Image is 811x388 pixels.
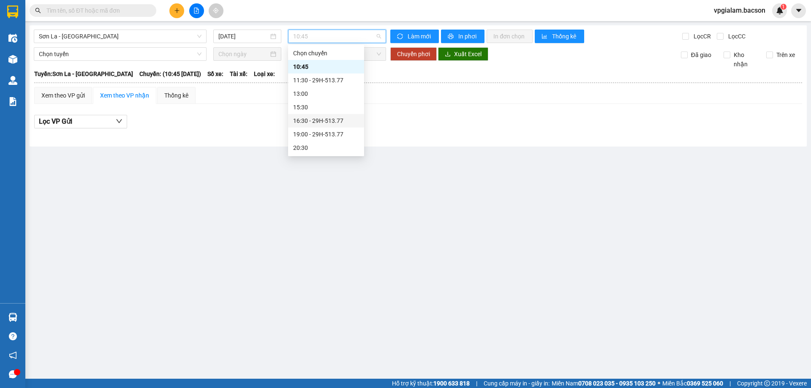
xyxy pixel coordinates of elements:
[552,379,656,388] span: Miền Nam
[169,3,184,18] button: plus
[293,76,359,85] div: 11:30 - 29H-513.77
[764,380,770,386] span: copyright
[9,332,17,340] span: question-circle
[690,32,712,41] span: Lọc CR
[578,380,656,387] strong: 0708 023 035 - 0935 103 250
[448,33,455,40] span: printer
[441,30,484,43] button: printerIn phơi
[390,47,437,61] button: Chuyển phơi
[773,50,798,60] span: Trên xe
[293,49,359,58] div: Chọn chuyến
[100,91,149,100] div: Xem theo VP nhận
[484,379,550,388] span: Cung cấp máy in - giấy in:
[729,379,731,388] span: |
[9,351,17,359] span: notification
[207,69,223,79] span: Số xe:
[782,4,785,10] span: 1
[39,30,201,43] span: Sơn La - Hà Nội
[293,143,359,152] div: 20:30
[458,32,478,41] span: In phơi
[487,30,533,43] button: In đơn chọn
[397,33,404,40] span: sync
[293,116,359,125] div: 16:30 - 29H-513.77
[8,34,17,43] img: warehouse-icon
[288,46,364,60] div: Chọn chuyến
[730,50,760,69] span: Kho nhận
[254,69,275,79] span: Loại xe:
[392,379,470,388] span: Hỗ trợ kỹ thuật:
[476,379,477,388] span: |
[791,3,806,18] button: caret-down
[218,32,269,41] input: 14/10/2025
[293,130,359,139] div: 19:00 - 29H-513.77
[662,379,723,388] span: Miền Bắc
[776,7,784,14] img: icon-new-feature
[39,48,201,60] span: Chọn tuyến
[34,71,133,77] b: Tuyến: Sơn La - [GEOGRAPHIC_DATA]
[218,49,269,59] input: Chọn ngày
[164,91,188,100] div: Thống kê
[189,3,204,18] button: file-add
[116,118,122,125] span: down
[46,6,146,15] input: Tìm tên, số ĐT hoặc mã đơn
[552,32,577,41] span: Thống kê
[293,62,359,71] div: 10:45
[193,8,199,14] span: file-add
[39,116,72,127] span: Lọc VP Gửi
[174,8,180,14] span: plus
[209,3,223,18] button: aim
[293,89,359,98] div: 13:00
[35,8,41,14] span: search
[438,47,488,61] button: downloadXuất Excel
[139,69,201,79] span: Chuyến: (10:45 [DATE])
[781,4,787,10] sup: 1
[8,55,17,64] img: warehouse-icon
[408,32,432,41] span: Làm mới
[707,5,772,16] span: vpgialam.bacson
[8,97,17,106] img: solution-icon
[230,69,248,79] span: Tài xế:
[795,7,803,14] span: caret-down
[688,50,715,60] span: Đã giao
[293,30,381,43] span: 10:45
[213,8,219,14] span: aim
[542,33,549,40] span: bar-chart
[7,5,18,18] img: logo-vxr
[293,103,359,112] div: 15:30
[687,380,723,387] strong: 0369 525 060
[9,370,17,378] span: message
[535,30,584,43] button: bar-chartThống kê
[41,91,85,100] div: Xem theo VP gửi
[390,30,439,43] button: syncLàm mới
[433,380,470,387] strong: 1900 633 818
[725,32,747,41] span: Lọc CC
[8,76,17,85] img: warehouse-icon
[8,313,17,322] img: warehouse-icon
[34,115,127,128] button: Lọc VP Gửi
[658,382,660,385] span: ⚪️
